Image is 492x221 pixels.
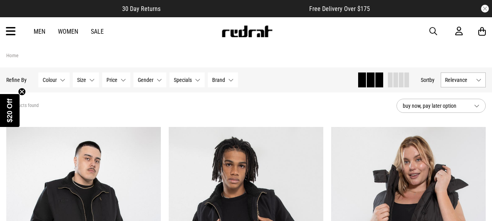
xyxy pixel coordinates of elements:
[18,88,26,96] button: Close teaser
[138,77,153,83] span: Gender
[421,75,434,85] button: Sortby
[73,72,99,87] button: Size
[106,77,117,83] span: Price
[174,77,192,83] span: Specials
[176,5,294,13] iframe: Customer reviews powered by Trustpilot
[212,77,225,83] span: Brand
[169,72,205,87] button: Specials
[43,77,57,83] span: Colour
[58,28,78,35] a: Women
[396,99,486,113] button: buy now, pay later option
[6,77,27,83] p: Refine By
[133,72,166,87] button: Gender
[34,28,45,35] a: Men
[91,28,104,35] a: Sale
[429,77,434,83] span: by
[122,5,160,13] span: 30 Day Returns
[77,77,86,83] span: Size
[38,72,70,87] button: Colour
[208,72,238,87] button: Brand
[309,5,370,13] span: Free Delivery Over $175
[403,101,468,110] span: buy now, pay later option
[102,72,130,87] button: Price
[6,103,39,109] span: 6 products found
[6,53,18,58] a: Home
[441,72,486,87] button: Relevance
[221,25,273,37] img: Redrat logo
[6,98,14,122] span: $20 Off
[445,77,473,83] span: Relevance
